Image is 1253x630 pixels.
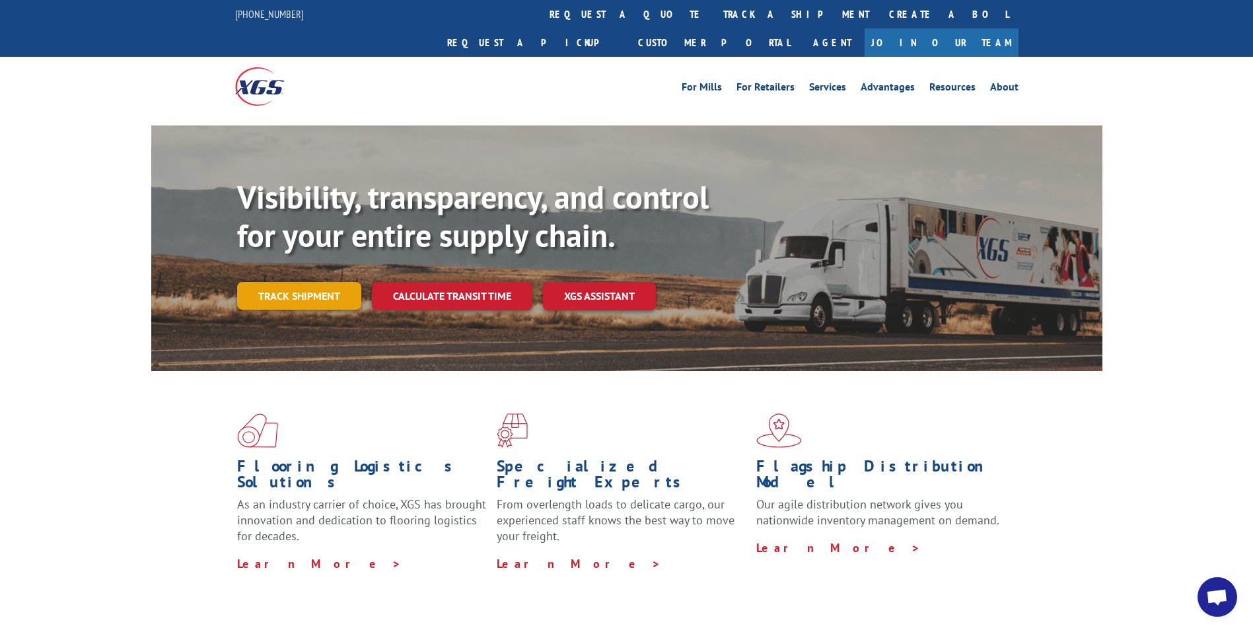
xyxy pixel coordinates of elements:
a: Customer Portal [628,28,800,57]
a: XGS ASSISTANT [543,282,656,310]
a: Request a pickup [437,28,628,57]
a: Agent [800,28,865,57]
a: Track shipment [237,282,361,310]
a: Learn More > [237,556,402,571]
span: Our agile distribution network gives you nationwide inventory management on demand. [756,497,999,528]
a: About [990,82,1019,96]
a: Join Our Team [865,28,1019,57]
a: Learn More > [497,556,661,571]
a: For Retailers [736,82,795,96]
img: xgs-icon-flagship-distribution-model-red [756,413,802,448]
a: Services [809,82,846,96]
p: From overlength loads to delicate cargo, our experienced staff knows the best way to move your fr... [497,497,746,555]
img: xgs-icon-total-supply-chain-intelligence-red [237,413,278,448]
a: Advantages [861,82,915,96]
a: [PHONE_NUMBER] [235,7,304,20]
a: Learn More > [756,540,921,555]
a: For Mills [682,82,722,96]
div: Open chat [1198,577,1237,617]
b: Visibility, transparency, and control for your entire supply chain. [237,176,709,256]
h1: Flagship Distribution Model [756,458,1006,497]
a: Resources [929,82,976,96]
span: As an industry carrier of choice, XGS has brought innovation and dedication to flooring logistics... [237,497,486,543]
h1: Flooring Logistics Solutions [237,458,487,497]
a: Calculate transit time [372,282,532,310]
img: xgs-icon-focused-on-flooring-red [497,413,528,448]
h1: Specialized Freight Experts [497,458,746,497]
